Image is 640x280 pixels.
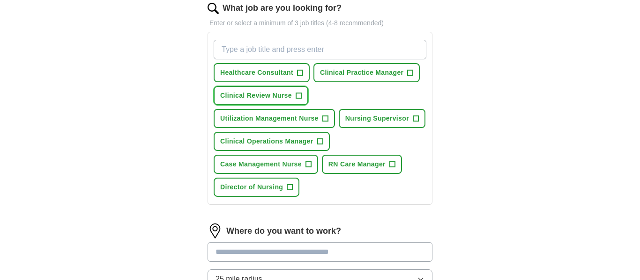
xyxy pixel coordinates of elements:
[208,223,223,238] img: location.png
[214,63,310,82] button: Healthcare Consultant
[223,2,342,14] label: What job are you looking for?
[220,114,319,123] span: Utilization Management Nurse
[320,68,403,78] span: Clinical Practice Manager
[208,3,219,14] img: search.png
[214,86,308,105] button: Clinical Review Nurse
[214,109,335,128] button: Utilization Management Nurse
[214,178,299,197] button: Director of Nursing
[226,225,341,237] label: Where do you want to work?
[214,132,330,151] button: Clinical Operations Manager
[220,182,283,192] span: Director of Nursing
[214,40,426,59] input: Type a job title and press enter
[313,63,420,82] button: Clinical Practice Manager
[220,68,293,78] span: Healthcare Consultant
[220,91,292,101] span: Clinical Review Nurse
[214,155,318,174] button: Case Management Nurse
[322,155,402,174] button: RN Care Manager
[208,18,432,28] p: Enter or select a minimum of 3 job titles (4-8 recommended)
[339,109,425,128] button: Nursing Supervisor
[328,159,386,169] span: RN Care Manager
[220,159,302,169] span: Case Management Nurse
[345,114,409,123] span: Nursing Supervisor
[220,136,313,146] span: Clinical Operations Manager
